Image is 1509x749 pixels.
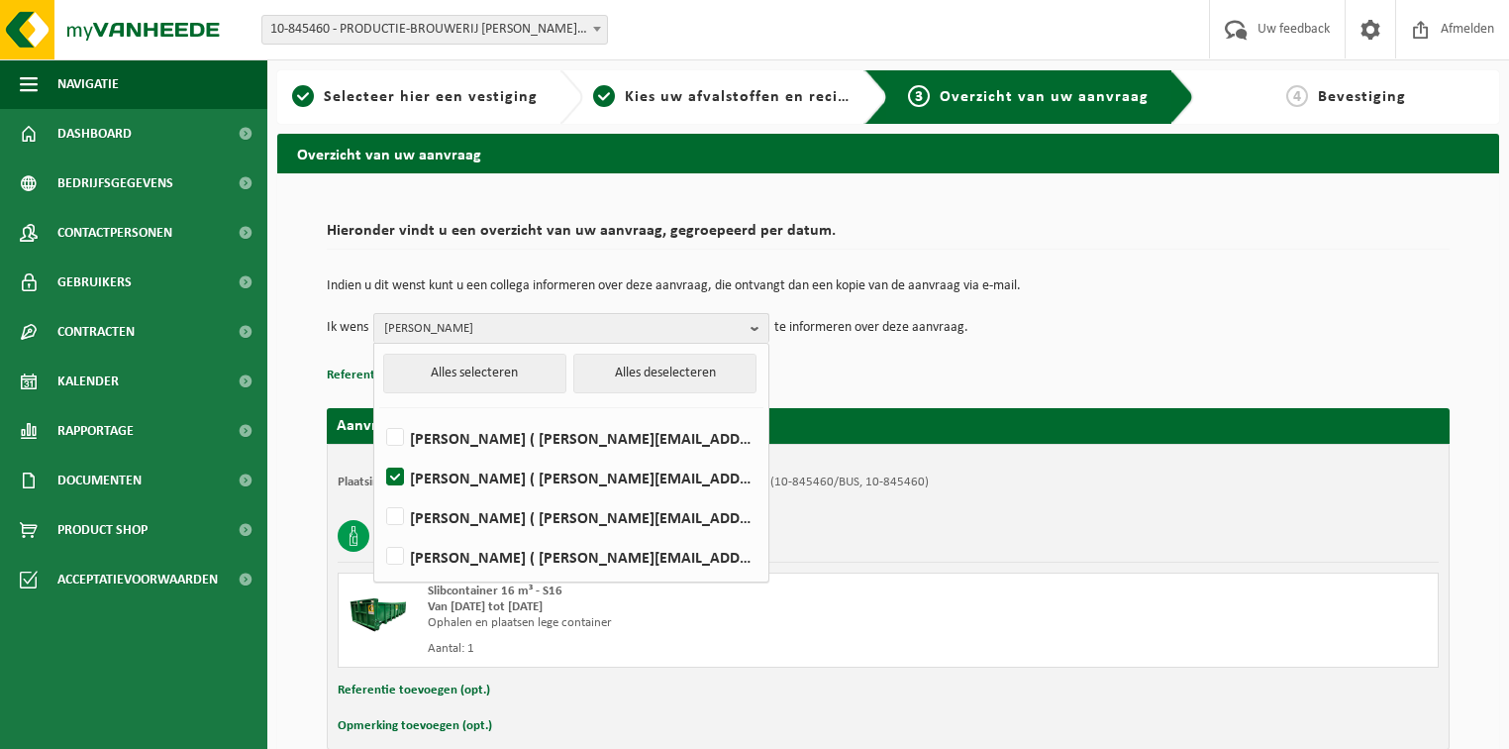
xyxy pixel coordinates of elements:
[338,678,490,703] button: Referentie toevoegen (opt.)
[382,463,758,492] label: [PERSON_NAME] ( [PERSON_NAME][EMAIL_ADDRESS][DOMAIN_NAME] )
[382,502,758,532] label: [PERSON_NAME] ( [PERSON_NAME][EMAIL_ADDRESS][DOMAIN_NAME] )
[57,357,119,406] span: Kalender
[57,59,119,109] span: Navigatie
[261,15,608,45] span: 10-845460 - PRODUCTIE-BROUWERIJ OMER VANDER GHINSTE - BELLEGEM
[774,313,968,343] p: te informeren over deze aanvraag.
[292,85,314,107] span: 1
[373,313,769,343] button: [PERSON_NAME]
[428,585,562,597] span: Slibcontainer 16 m³ - S16
[57,406,134,456] span: Rapportage
[57,258,132,307] span: Gebruikers
[327,223,1450,250] h2: Hieronder vindt u een overzicht van uw aanvraag, gegroepeerd per datum.
[57,307,135,357] span: Contracten
[428,641,967,657] div: Aantal: 1
[327,313,368,343] p: Ik wens
[338,713,492,739] button: Opmerking toevoegen (opt.)
[382,542,758,572] label: [PERSON_NAME] ( [PERSON_NAME][EMAIL_ADDRESS][DOMAIN_NAME] )
[384,314,743,344] span: [PERSON_NAME]
[908,85,930,107] span: 3
[277,134,1499,172] h2: Overzicht van uw aanvraag
[57,159,173,208] span: Bedrijfsgegevens
[337,418,485,434] strong: Aanvraag voor [DATE]
[382,423,758,453] label: [PERSON_NAME] ( [PERSON_NAME][EMAIL_ADDRESS][DOMAIN_NAME] )
[625,89,897,105] span: Kies uw afvalstoffen en recipiënten
[327,363,479,388] button: Referentie toevoegen (opt.)
[57,555,218,604] span: Acceptatievoorwaarden
[57,109,132,159] span: Dashboard
[573,354,756,393] button: Alles deselecteren
[262,16,607,44] span: 10-845460 - PRODUCTIE-BROUWERIJ OMER VANDER GHINSTE - BELLEGEM
[593,85,850,109] a: 2Kies uw afvalstoffen en recipiënten
[57,505,148,555] span: Product Shop
[428,600,543,613] strong: Van [DATE] tot [DATE]
[287,85,544,109] a: 1Selecteer hier een vestiging
[1318,89,1406,105] span: Bevestiging
[428,615,967,631] div: Ophalen en plaatsen lege container
[57,456,142,505] span: Documenten
[338,476,424,488] strong: Plaatsingsadres:
[940,89,1149,105] span: Overzicht van uw aanvraag
[349,584,408,643] img: HK-XS-16-GN-00.png
[324,89,538,105] span: Selecteer hier een vestiging
[383,354,566,393] button: Alles selecteren
[593,85,615,107] span: 2
[1286,85,1308,107] span: 4
[57,208,172,258] span: Contactpersonen
[327,279,1450,293] p: Indien u dit wenst kunt u een collega informeren over deze aanvraag, die ontvangt dan een kopie v...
